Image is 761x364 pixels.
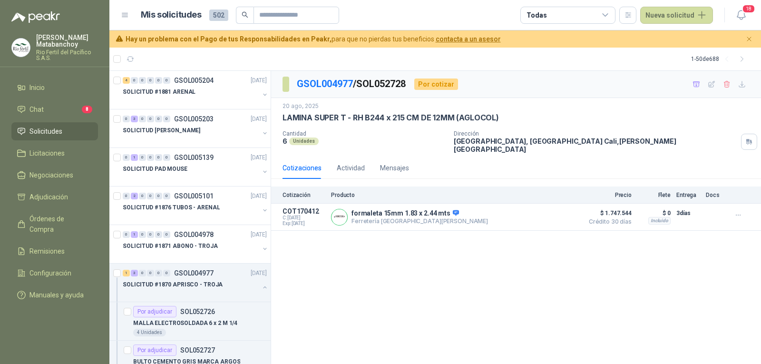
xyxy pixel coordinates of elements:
div: 0 [123,116,130,122]
a: 0 2 0 0 0 0 GSOL005101[DATE] SOLICITUD #1876 TUBOS - ARENAL [123,190,269,221]
span: $ 1.747.544 [584,207,632,219]
div: Unidades [289,138,319,145]
div: 0 [123,231,130,238]
p: GSOL005139 [174,154,214,161]
p: Cantidad [283,130,446,137]
a: 1 3 0 0 0 0 GSOL004977[DATE] SOLICITUD #1870 APRISCO - TROJA [123,267,269,298]
p: SOLICITUD #1871 ABONO - TROJA [123,242,218,251]
a: Solicitudes [11,122,98,140]
button: Nueva solicitud [640,7,713,24]
div: 0 [139,270,146,276]
p: Dirección [454,130,737,137]
div: 0 [139,231,146,238]
div: Cotizaciones [283,163,322,173]
img: Company Logo [12,39,30,57]
span: Remisiones [29,246,65,256]
p: MALLA ELECTROSOLDADA 6 x 2 M 1/4 [133,319,237,328]
p: Cotización [283,192,325,198]
p: 3 días [676,207,700,219]
p: GSOL004978 [174,231,214,238]
p: / SOL052728 [297,77,407,91]
a: 4 0 0 0 0 0 GSOL005204[DATE] SOLICITUD #1881 ARENAL [123,75,269,105]
p: formaleta 15mm 1.83 x 2.44 mts [351,209,488,218]
p: Rio Fertil del Pacífico S.A.S. [36,49,98,61]
p: SOLICITUD [PERSON_NAME] [123,126,200,135]
a: 0 3 0 0 0 0 GSOL005203[DATE] SOLICITUD [PERSON_NAME] [123,113,269,144]
img: Company Logo [332,209,347,225]
p: SOL052727 [180,347,215,354]
a: 0 1 0 0 0 0 GSOL005139[DATE] SOLICITUD PAD MOUSE [123,152,269,182]
div: 0 [139,193,146,199]
div: 0 [147,270,154,276]
p: GSOL005204 [174,77,214,84]
p: [DATE] [251,269,267,278]
div: 0 [155,270,162,276]
span: Crédito 30 días [584,219,632,225]
a: Adjudicación [11,188,98,206]
p: SOLICITUD PAD MOUSE [123,165,187,174]
span: Solicitudes [29,126,62,137]
p: SOL052726 [180,308,215,315]
p: [DATE] [251,230,267,239]
p: Ferretería [GEOGRAPHIC_DATA][PERSON_NAME] [351,217,488,225]
div: 0 [163,77,170,84]
button: Cerrar [743,33,755,45]
div: 1 [131,231,138,238]
img: Logo peakr [11,11,60,23]
div: 4 Unidades [133,329,166,336]
p: LAMINA SUPER T - RH B244 x 215 CM DE 12MM (AGLOCOL) [283,113,499,123]
div: 0 [147,77,154,84]
p: SOLICITUD #1881 ARENAL [123,88,195,97]
div: 3 [131,270,138,276]
a: Chat8 [11,100,98,118]
span: Manuales y ayuda [29,290,84,300]
span: search [242,11,248,18]
p: SOLICITUD #1870 APRISCO - TROJA [123,280,223,289]
div: Por adjudicar [133,344,176,356]
div: Todas [527,10,546,20]
p: [DATE] [251,153,267,162]
span: Negociaciones [29,170,73,180]
div: 0 [155,231,162,238]
div: 0 [147,154,154,161]
div: 0 [123,154,130,161]
a: Configuración [11,264,98,282]
div: 0 [139,116,146,122]
a: Remisiones [11,242,98,260]
p: Entrega [676,192,700,198]
div: Mensajes [380,163,409,173]
span: Órdenes de Compra [29,214,89,235]
span: Licitaciones [29,148,65,158]
div: 0 [139,77,146,84]
div: 0 [163,270,170,276]
div: 0 [163,116,170,122]
p: SOLICITUD #1876 TUBOS - ARENAL [123,203,220,212]
span: Chat [29,104,44,115]
div: Por cotizar [414,79,458,90]
p: Flete [637,192,671,198]
span: Exp: [DATE] [283,221,325,226]
a: Órdenes de Compra [11,210,98,238]
span: Configuración [29,268,71,278]
span: 18 [742,4,755,13]
p: GSOL004977 [174,270,214,276]
div: Incluido [648,217,671,225]
a: Manuales y ayuda [11,286,98,304]
div: 1 [123,270,130,276]
div: 0 [139,154,146,161]
p: Precio [584,192,632,198]
div: 3 [131,116,138,122]
div: 0 [155,77,162,84]
p: [DATE] [251,76,267,85]
a: Inicio [11,79,98,97]
p: COT170412 [283,207,325,215]
div: 0 [131,77,138,84]
div: 0 [123,193,130,199]
span: 502 [209,10,228,21]
p: 20 ago, 2025 [283,102,319,111]
h1: Mis solicitudes [141,8,202,22]
b: Hay un problema con el Pago de tus Responsabilidades en Peakr, [126,35,332,43]
div: 0 [155,116,162,122]
div: 0 [147,193,154,199]
div: 0 [163,154,170,161]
